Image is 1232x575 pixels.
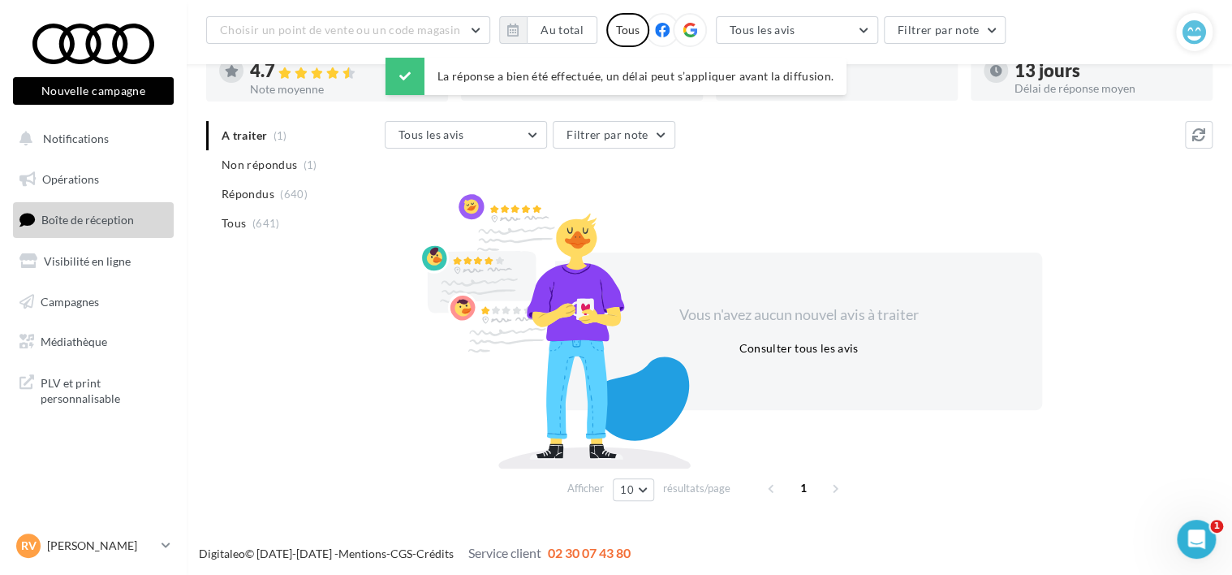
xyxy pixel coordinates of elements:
button: Filtrer par note [884,16,1006,44]
span: 02 30 07 43 80 [548,545,631,560]
iframe: Intercom live chat [1177,520,1216,559]
span: (1) [304,158,317,171]
span: Tous les avis [730,23,795,37]
button: Tous les avis [716,16,878,44]
span: © [DATE]-[DATE] - - - [199,547,631,560]
div: Taux de réponse [760,83,945,94]
span: Afficher [567,481,604,496]
span: Notifications [43,132,109,145]
span: 10 [620,483,634,496]
span: Visibilité en ligne [44,254,131,268]
button: Filtrer par note [553,121,675,149]
div: Note moyenne [250,84,435,95]
span: Non répondus [222,157,297,173]
a: Crédits [416,547,454,560]
div: Tous [606,13,649,47]
span: RV [21,538,37,554]
div: La réponse a bien été effectuée, un délai peut s’appliquer avant la diffusion. [386,58,846,95]
span: 1 [790,475,816,501]
button: Nouvelle campagne [13,77,174,105]
div: Délai de réponse moyen [1014,83,1200,94]
span: résultats/page [663,481,730,496]
p: [PERSON_NAME] [47,538,155,554]
a: CGS [390,547,412,560]
a: Digitaleo [199,547,245,560]
span: Tous [222,215,246,231]
div: Vous n'avez aucun nouvel avis à traiter [659,305,938,326]
div: 13 jours [1014,62,1200,80]
a: Campagnes [10,285,177,319]
a: Boîte de réception [10,202,177,237]
a: Médiathèque [10,325,177,359]
span: (641) [252,217,280,230]
span: Boîte de réception [41,213,134,227]
span: Choisir un point de vente ou un code magasin [220,23,460,37]
span: Tous les avis [398,128,464,141]
span: Campagnes [41,294,99,308]
span: Service client [468,545,541,560]
button: Notifications [10,122,170,156]
span: PLV et print personnalisable [41,372,167,407]
button: Tous les avis [385,121,547,149]
button: Au total [499,16,597,44]
a: Opérations [10,162,177,197]
button: Au total [527,16,597,44]
button: Consulter tous les avis [732,339,864,358]
a: Mentions [338,547,386,560]
div: 4.7 [250,62,435,80]
a: PLV et print personnalisable [10,365,177,413]
span: Répondus [222,186,274,202]
a: Visibilité en ligne [10,244,177,279]
span: (640) [280,188,308,201]
button: 10 [613,478,654,501]
div: 100 % [760,62,945,80]
button: Choisir un point de vente ou un code magasin [206,16,490,44]
span: Médiathèque [41,335,107,348]
span: 1 [1210,520,1223,533]
span: Opérations [42,172,99,186]
a: RV [PERSON_NAME] [13,530,174,561]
